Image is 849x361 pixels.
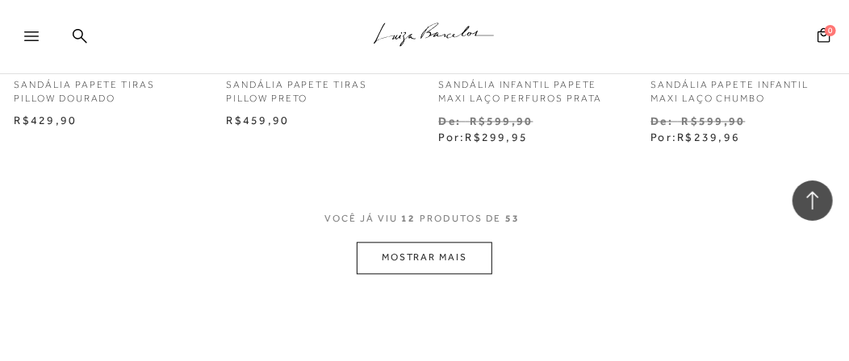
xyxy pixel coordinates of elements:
[682,114,746,127] small: R$599,90
[651,131,741,143] span: Por:
[215,68,423,106] a: SANDÁLIA PAPETE TIRAS PILLOW PRETO
[639,68,847,106] a: SANDÁLIA PAPETE INFANTIL MAXI LAÇO CHUMBO
[470,114,533,127] small: R$599,90
[2,68,211,106] a: SANDÁLIA PAPETE TIRAS PILLOW DOURADO
[227,114,290,127] span: R$459,90
[357,242,492,273] button: MOSTRAR MAIS
[402,212,416,242] span: 12
[813,27,835,48] button: 0
[325,212,398,226] span: VOCê JÁ VIU
[506,212,521,242] span: 53
[427,68,635,106] a: SANDÁLIA INFANTIL PAPETE MAXI LAÇO PERFUROS PRATA
[677,131,740,143] span: R$239,96
[439,114,462,127] small: De:
[465,131,528,143] span: R$299,95
[825,25,836,36] span: 0
[420,212,502,226] span: PRODUTOS DE
[439,131,529,143] span: Por:
[15,114,77,127] span: R$429,90
[651,114,674,127] small: De:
